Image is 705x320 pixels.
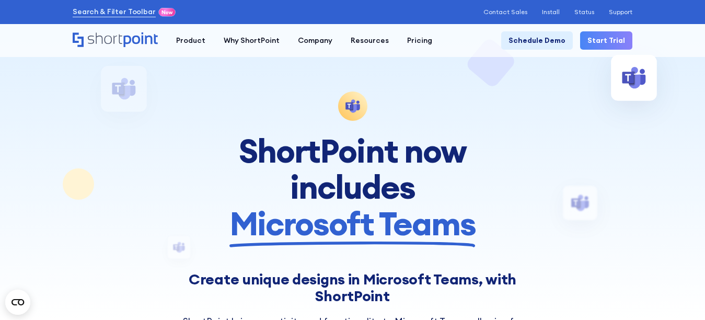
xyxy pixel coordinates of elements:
a: Product [167,31,214,50]
a: Search & Filter Toolbar [73,6,156,17]
span: Microsoft Teams [229,205,476,242]
iframe: Chat Widget [653,270,705,320]
div: Pricing [407,35,432,46]
a: Support [609,8,632,16]
a: Install [542,8,560,16]
a: Company [288,31,341,50]
h2: Create unique designs in Microsoft Teams, with ShortPoint [181,271,524,305]
a: Status [574,8,594,16]
a: Pricing [398,31,441,50]
a: Start Trial [580,31,632,50]
a: Contact Sales [483,8,527,16]
div: Resources [351,35,389,46]
a: Schedule Demo [501,31,573,50]
h1: ShortPoint now includes [181,133,524,242]
a: Home [73,32,158,48]
div: Why ShortPoint [224,35,280,46]
a: Resources [341,31,398,50]
a: Why ShortPoint [214,31,288,50]
button: Open CMP widget [5,290,30,315]
div: أداة الدردشة [653,270,705,320]
div: Company [298,35,332,46]
div: Product [176,35,205,46]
